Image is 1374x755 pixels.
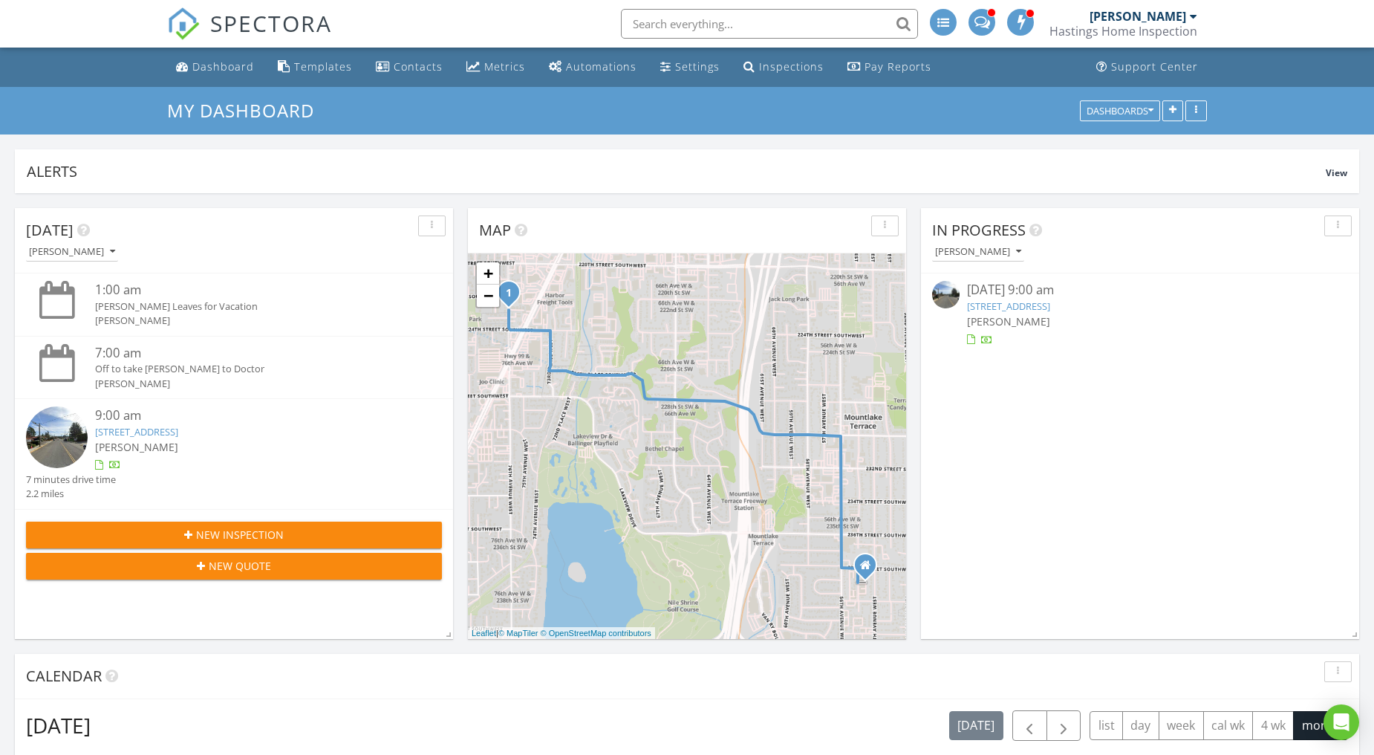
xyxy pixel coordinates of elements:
span: Map [479,220,511,240]
div: [PERSON_NAME] [95,314,407,328]
div: [PERSON_NAME] [935,247,1021,257]
div: [PERSON_NAME] [95,377,407,391]
div: Metrics [484,59,525,74]
div: 7:00 am [95,344,407,363]
div: Hastings Home Inspection [1049,24,1197,39]
span: View [1326,166,1347,179]
div: [PERSON_NAME] [29,247,115,257]
div: Open Intercom Messenger [1323,704,1359,740]
div: Templates [294,59,352,74]
span: [PERSON_NAME] [95,440,178,454]
img: streetview [932,281,960,308]
a: Inspections [738,54,830,81]
div: Dashboard [192,59,254,74]
span: New Quote [209,558,271,574]
a: Support Center [1090,54,1204,81]
div: 7 minutes drive time [26,473,116,487]
div: [PERSON_NAME] [1090,9,1186,24]
span: New Inspection [196,527,284,542]
span: In Progress [932,220,1026,240]
a: [STREET_ADDRESS] [95,425,178,438]
div: Automations [566,59,636,74]
button: list [1090,711,1123,740]
div: 23809 55th Ave W, Unit G, Mountlake Terrace WA 99043 [865,565,874,574]
a: Zoom in [477,262,499,285]
i: 1 [506,288,512,299]
button: month [1293,711,1348,740]
a: SPECTORA [167,20,332,51]
button: New Quote [26,553,442,580]
span: [DATE] [26,220,74,240]
span: [PERSON_NAME] [967,314,1050,328]
button: day [1122,711,1159,740]
button: Next month [1046,710,1081,741]
div: Off to take [PERSON_NAME] to Doctor [95,362,407,376]
div: 2.2 miles [26,487,116,501]
button: cal wk [1203,711,1254,740]
a: 9:00 am [STREET_ADDRESS] [PERSON_NAME] 7 minutes drive time 2.2 miles [26,406,442,502]
span: SPECTORA [210,7,332,39]
div: Contacts [394,59,443,74]
div: Support Center [1111,59,1198,74]
a: [DATE] 9:00 am [STREET_ADDRESS] [PERSON_NAME] [932,281,1348,347]
a: Settings [654,54,726,81]
a: Automations (Advanced) [543,54,642,81]
a: Leaflet [472,629,496,638]
div: Inspections [759,59,824,74]
img: The Best Home Inspection Software - Spectora [167,7,200,40]
a: Metrics [460,54,531,81]
a: Dashboard [170,54,260,81]
button: 4 wk [1252,711,1294,740]
div: Dashboards [1087,106,1153,116]
h2: [DATE] [26,710,91,740]
button: Dashboards [1080,100,1160,121]
a: Zoom out [477,285,499,307]
a: Pay Reports [841,54,937,81]
div: [DATE] 9:00 am [967,281,1314,299]
a: [STREET_ADDRESS] [967,299,1050,313]
div: Alerts [27,161,1326,181]
input: Search everything... [621,9,918,39]
button: [DATE] [949,711,1003,740]
a: Contacts [370,54,449,81]
div: 1:00 am [95,281,407,299]
a: My Dashboard [167,98,327,123]
a: Templates [272,54,358,81]
a: © OpenStreetMap contributors [541,629,651,638]
div: | [468,627,655,640]
div: Settings [675,59,720,74]
div: Pay Reports [865,59,931,74]
button: [PERSON_NAME] [26,242,118,262]
button: week [1159,711,1204,740]
button: Previous month [1012,710,1047,741]
button: New Inspection [26,522,442,548]
img: streetview [26,406,88,468]
div: 9:00 am [95,406,407,425]
button: [PERSON_NAME] [932,242,1024,262]
a: © MapTiler [498,629,538,638]
div: [PERSON_NAME] Leaves for Vacation [95,299,407,314]
span: Calendar [26,666,102,686]
div: 22226 76th Ave W A2, Edmonds, WA 98026 [509,292,518,301]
